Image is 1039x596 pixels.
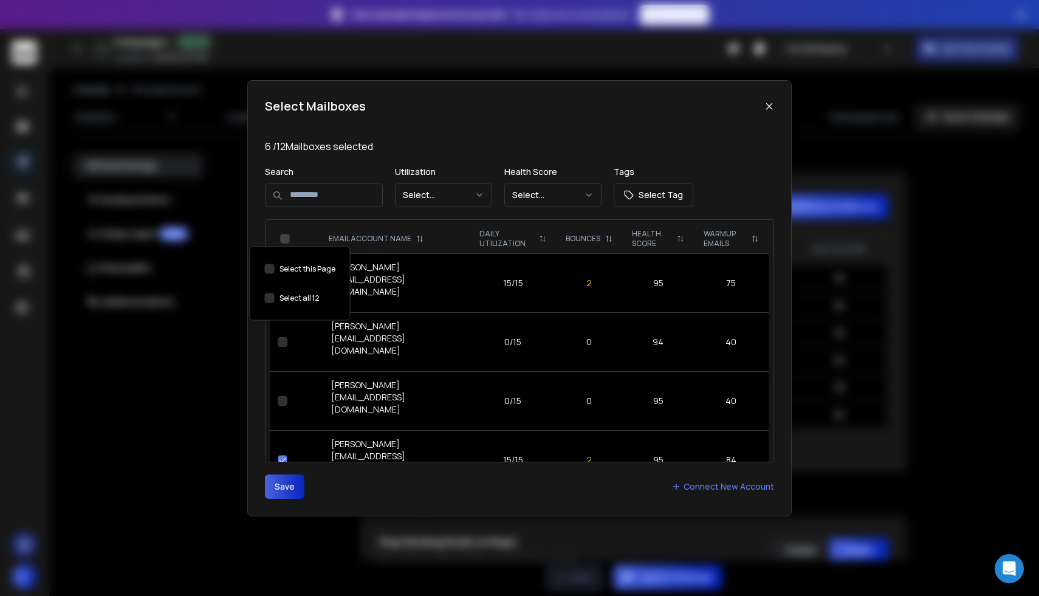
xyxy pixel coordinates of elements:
[279,293,320,303] label: Select all 12
[265,139,774,154] p: 6 / 12 Mailboxes selected
[614,166,693,178] p: Tags
[504,166,602,178] p: Health Score
[995,554,1024,583] div: Open Intercom Messenger
[265,98,366,115] h1: Select Mailboxes
[395,166,492,178] p: Utilization
[265,166,383,178] p: Search
[279,264,335,274] label: Select this Page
